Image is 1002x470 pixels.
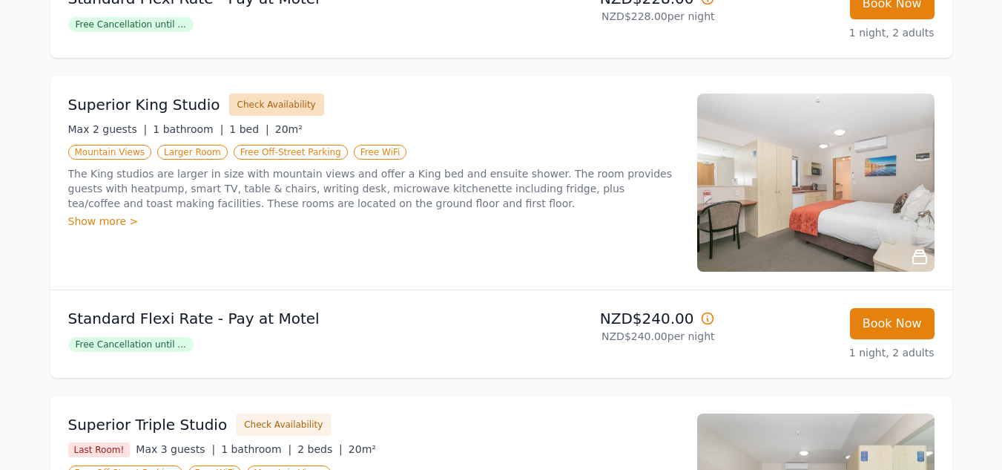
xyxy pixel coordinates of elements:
[68,414,228,435] h3: Superior Triple Studio
[68,443,131,457] span: Last Room!
[221,443,291,455] span: 1 bathroom |
[157,145,228,160] span: Larger Room
[354,145,407,160] span: Free WiFi
[297,443,343,455] span: 2 beds |
[507,329,715,344] p: NZD$240.00 per night
[68,308,495,329] p: Standard Flexi Rate - Pay at Motel
[507,308,715,329] p: NZD$240.00
[234,145,348,160] span: Free Off-Street Parking
[229,123,268,135] span: 1 bed |
[68,123,148,135] span: Max 2 guests |
[507,9,715,24] p: NZD$228.00 per night
[68,166,679,211] p: The King studios are larger in size with mountain views and offer a King bed and ensuite shower. ...
[68,94,220,115] h3: Superior King Studio
[850,308,935,339] button: Book Now
[727,345,935,360] p: 1 night, 2 adults
[68,337,194,352] span: Free Cancellation until ...
[68,17,194,32] span: Free Cancellation until ...
[229,94,324,116] button: Check Availability
[236,414,331,436] button: Check Availability
[153,123,223,135] span: 1 bathroom |
[68,145,151,160] span: Mountain Views
[727,25,935,40] p: 1 night, 2 adults
[275,123,303,135] span: 20m²
[68,214,679,229] div: Show more >
[349,443,376,455] span: 20m²
[136,443,215,455] span: Max 3 guests |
